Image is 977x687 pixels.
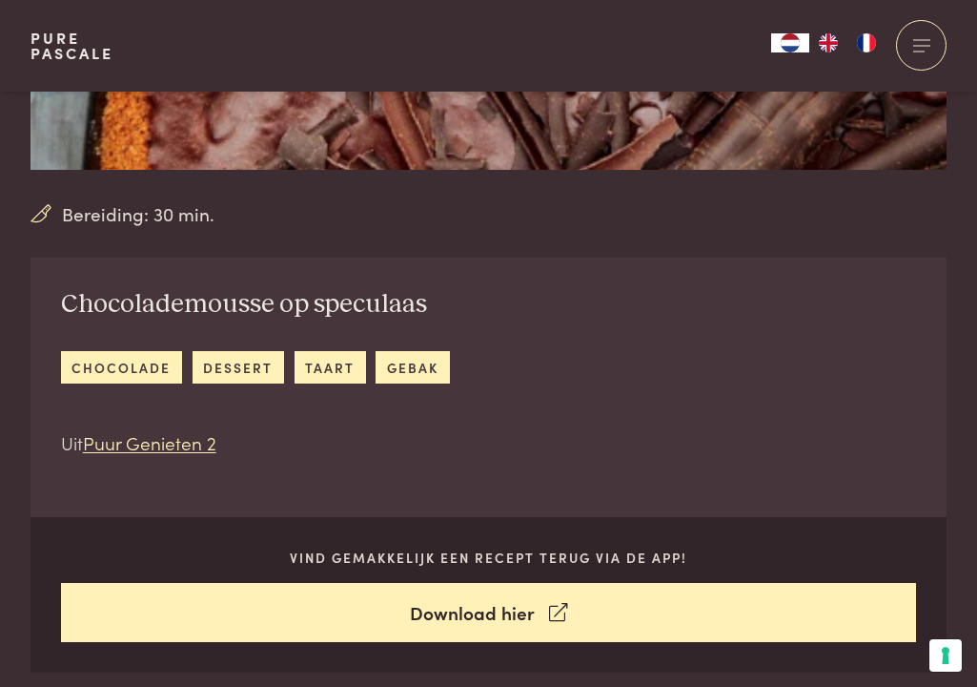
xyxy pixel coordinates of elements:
a: dessert [193,351,284,383]
a: Download hier [61,583,917,643]
button: Uw voorkeuren voor toestemming voor trackingtechnologieën [929,639,962,672]
a: PurePascale [31,31,113,61]
div: Language [771,33,809,52]
a: NL [771,33,809,52]
ul: Language list [809,33,885,52]
p: Vind gemakkelijk een recept terug via de app! [61,548,917,568]
h2: Chocolademousse op speculaas [61,288,450,322]
p: Uit [61,429,450,457]
a: taart [295,351,366,383]
a: gebak [376,351,449,383]
a: EN [809,33,847,52]
span: Bereiding: 30 min. [62,200,214,228]
a: Puur Genieten 2 [83,429,216,455]
a: FR [847,33,885,52]
aside: Language selected: Nederlands [771,33,885,52]
a: chocolade [61,351,182,383]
